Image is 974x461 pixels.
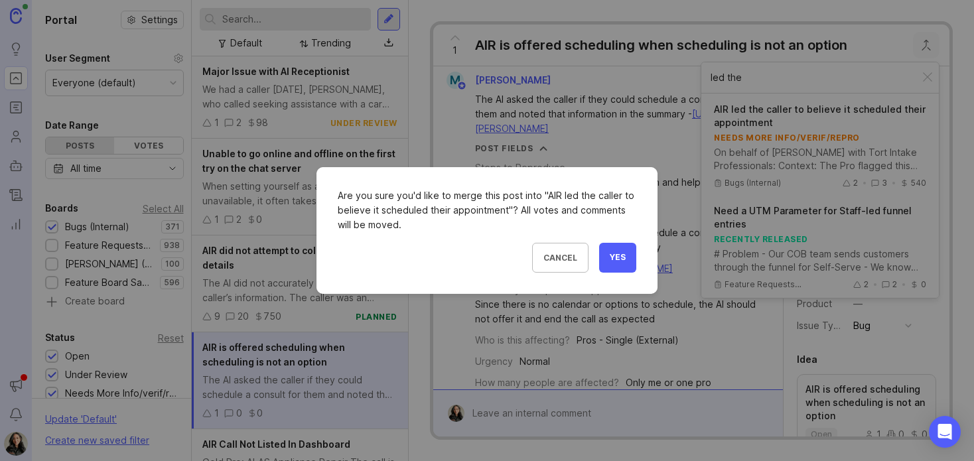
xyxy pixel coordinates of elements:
span: Cancel [543,253,577,263]
div: Are you sure you'd like to merge this post into " AIR led the caller to believe it scheduled thei... [338,188,636,232]
button: Yes [599,243,636,273]
button: Cancel [532,243,589,273]
span: Yes [610,252,626,263]
div: Open Intercom Messenger [929,416,961,448]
